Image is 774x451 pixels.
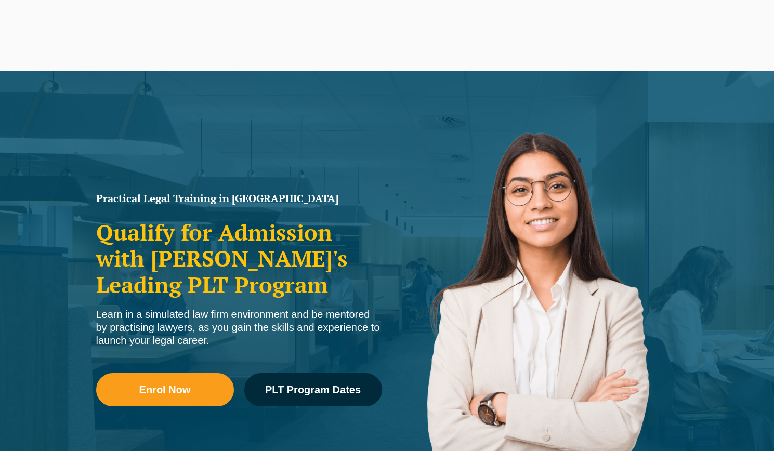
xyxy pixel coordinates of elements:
[96,219,382,298] h2: Qualify for Admission with [PERSON_NAME]'s Leading PLT Program
[139,384,191,395] span: Enrol Now
[265,384,361,395] span: PLT Program Dates
[96,193,382,204] h1: Practical Legal Training in [GEOGRAPHIC_DATA]
[244,373,382,406] a: PLT Program Dates
[96,308,382,347] div: Learn in a simulated law firm environment and be mentored by practising lawyers, as you gain the ...
[96,373,234,406] a: Enrol Now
